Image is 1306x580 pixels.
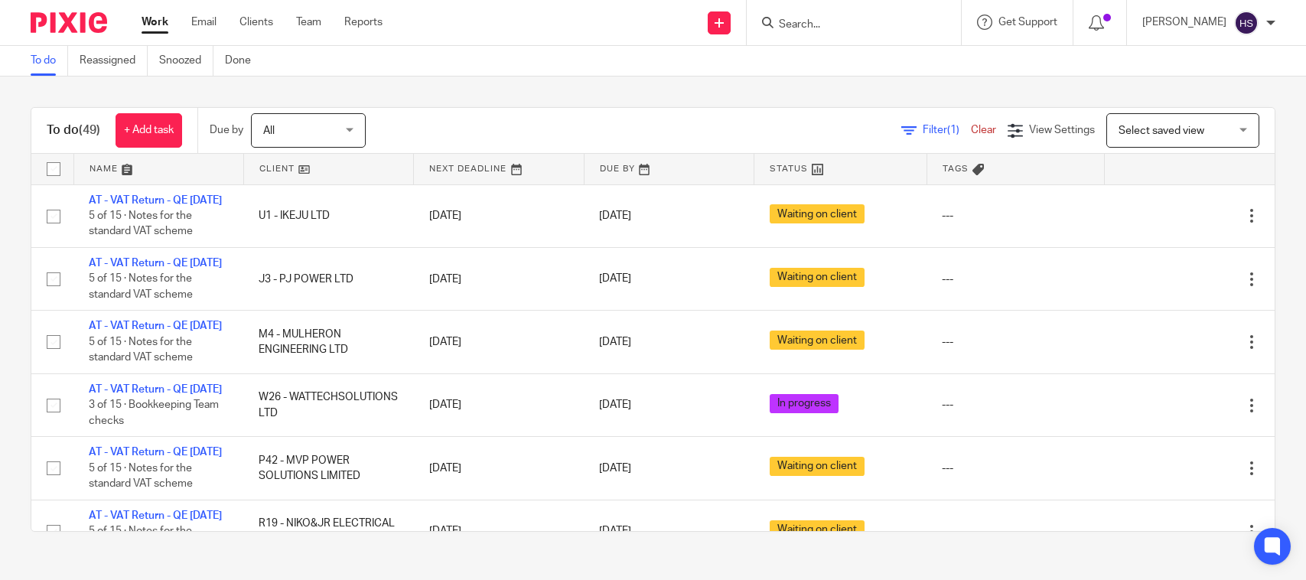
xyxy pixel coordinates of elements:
a: Clients [239,15,273,30]
a: To do [31,46,68,76]
span: 5 of 15 · Notes for the standard VAT scheme [89,210,193,237]
a: AT - VAT Return - QE [DATE] [89,258,222,269]
td: W26 - WATTECHSOLUTIONS LTD [243,373,413,436]
img: Pixie [31,12,107,33]
a: Work [142,15,168,30]
span: [DATE] [599,274,631,285]
span: Waiting on client [770,520,865,539]
td: M4 - MULHERON ENGINEERING LTD [243,311,413,373]
div: --- [942,208,1089,223]
img: svg%3E [1234,11,1259,35]
a: Done [225,46,262,76]
span: Get Support [998,17,1057,28]
span: 5 of 15 · Notes for the standard VAT scheme [89,526,193,552]
a: AT - VAT Return - QE [DATE] [89,510,222,521]
div: --- [942,397,1089,412]
span: [DATE] [599,337,631,347]
a: + Add task [116,113,182,148]
span: [DATE] [599,463,631,474]
a: Team [296,15,321,30]
td: [DATE] [414,311,584,373]
span: (49) [79,124,100,136]
span: In progress [770,394,839,413]
span: Tags [943,165,969,173]
div: --- [942,334,1089,350]
span: View Settings [1029,125,1095,135]
span: Select saved view [1119,125,1204,136]
td: J3 - PJ POWER LTD [243,247,413,310]
td: [DATE] [414,373,584,436]
a: AT - VAT Return - QE [DATE] [89,321,222,331]
span: 5 of 15 · Notes for the standard VAT scheme [89,337,193,363]
span: Filter [923,125,971,135]
div: --- [942,523,1089,539]
input: Search [777,18,915,32]
a: AT - VAT Return - QE [DATE] [89,195,222,206]
span: 5 of 15 · Notes for the standard VAT scheme [89,274,193,301]
a: AT - VAT Return - QE [DATE] [89,447,222,458]
td: [DATE] [414,437,584,500]
a: Email [191,15,217,30]
a: Clear [971,125,996,135]
span: (1) [947,125,959,135]
a: Reports [344,15,383,30]
span: Waiting on client [770,457,865,476]
a: Snoozed [159,46,213,76]
td: [DATE] [414,247,584,310]
span: All [263,125,275,136]
p: [PERSON_NAME] [1142,15,1226,30]
span: Waiting on client [770,331,865,350]
div: --- [942,272,1089,287]
span: Waiting on client [770,268,865,287]
td: P42 - MVP POWER SOLUTIONS LIMITED [243,437,413,500]
span: Waiting on client [770,204,865,223]
p: Due by [210,122,243,138]
div: --- [942,461,1089,476]
span: 5 of 15 · Notes for the standard VAT scheme [89,463,193,490]
td: U1 - IKEJU LTD [243,184,413,247]
span: [DATE] [599,210,631,221]
span: [DATE] [599,526,631,537]
td: R19 - NIKO&JR ELECTRICAL SERVICES LTD [243,500,413,562]
a: AT - VAT Return - QE [DATE] [89,384,222,395]
a: Reassigned [80,46,148,76]
td: [DATE] [414,500,584,562]
span: [DATE] [599,400,631,411]
span: 3 of 15 · Bookkeeping Team checks [89,399,219,426]
td: [DATE] [414,184,584,247]
h1: To do [47,122,100,138]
